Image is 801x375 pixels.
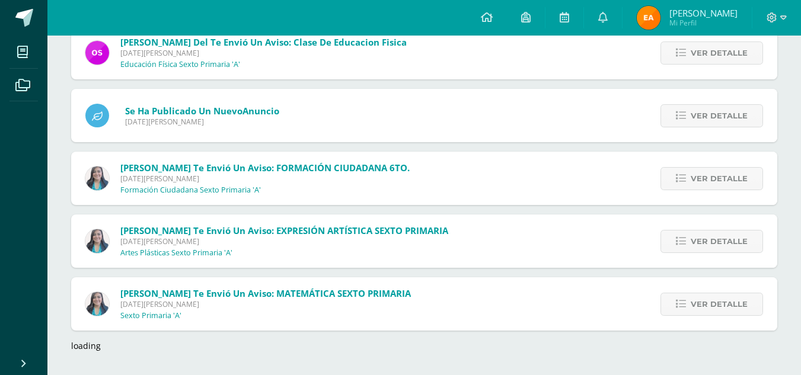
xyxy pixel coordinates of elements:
p: Educación Física Sexto Primaria 'A' [120,60,240,69]
p: Formación Ciudadana Sexto Primaria 'A' [120,185,261,195]
span: Anuncio [242,105,279,117]
span: [PERSON_NAME] te envió un aviso: MATEMÁTICA SEXTO PRIMARIA [120,287,411,299]
img: be92b6c484970536b82811644e40775c.png [85,229,109,253]
span: [DATE][PERSON_NAME] [120,236,448,246]
p: Artes Plásticas Sexto Primaria 'A' [120,248,232,258]
span: Se ha publicado un nuevo [125,105,279,117]
span: [PERSON_NAME] del te envió un aviso: clase de educacion fisica [120,36,407,48]
span: [DATE][PERSON_NAME] [120,174,410,184]
span: [PERSON_NAME] te envió un aviso: FORMACIÓN CIUDADANA 6TO. [120,162,410,174]
img: be92b6c484970536b82811644e40775c.png [85,166,109,190]
img: 63e618c486201e02b996563949fec9d6.png [637,6,660,30]
img: be92b6c484970536b82811644e40775c.png [85,292,109,316]
span: Ver detalle [691,168,748,190]
span: Ver detalle [691,42,748,64]
span: [DATE][PERSON_NAME] [120,299,411,309]
span: [DATE][PERSON_NAME] [120,48,407,58]
span: Ver detalle [691,293,748,315]
img: bce0f8ceb38355b742bd4151c3279ece.png [85,41,109,65]
span: Ver detalle [691,105,748,127]
span: Mi Perfil [669,18,738,28]
span: [PERSON_NAME] [669,7,738,19]
span: Ver detalle [691,230,748,252]
span: [PERSON_NAME] te envió un aviso: EXPRESIÓN ARTÍSTICA SEXTO PRIMARIA [120,225,448,236]
div: loading [71,340,777,351]
p: Sexto Primaria 'A' [120,311,181,320]
span: [DATE][PERSON_NAME] [125,117,279,127]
